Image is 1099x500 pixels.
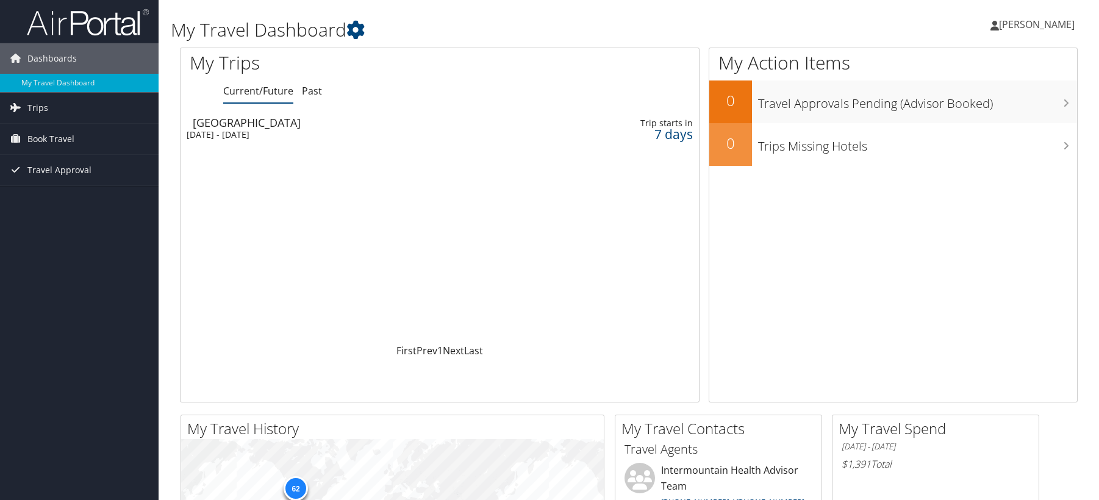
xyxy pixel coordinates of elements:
h3: Travel Agents [625,441,812,458]
a: [PERSON_NAME] [990,6,1087,43]
span: Book Travel [27,124,74,154]
span: $1,391 [842,457,871,471]
span: Trips [27,93,48,123]
a: Prev [417,344,437,357]
a: Next [443,344,464,357]
a: 0Travel Approvals Pending (Advisor Booked) [709,80,1077,123]
span: Dashboards [27,43,77,74]
h2: My Travel History [187,418,604,439]
a: 1 [437,344,443,357]
span: [PERSON_NAME] [999,18,1075,31]
a: First [396,344,417,357]
a: 0Trips Missing Hotels [709,123,1077,166]
h2: 0 [709,90,752,111]
h3: Travel Approvals Pending (Advisor Booked) [758,89,1077,112]
a: Past [302,84,322,98]
h6: [DATE] - [DATE] [842,441,1029,452]
div: [DATE] - [DATE] [187,129,515,140]
h6: Total [842,457,1029,471]
a: Last [464,344,483,357]
div: Trip starts in [581,118,693,129]
img: airportal-logo.png [27,8,149,37]
div: 7 days [581,129,693,140]
h3: Trips Missing Hotels [758,132,1077,155]
span: Travel Approval [27,155,91,185]
h2: My Travel Contacts [621,418,822,439]
div: [GEOGRAPHIC_DATA] [193,117,521,128]
h2: My Travel Spend [839,418,1039,439]
h1: My Action Items [709,50,1077,76]
h1: My Travel Dashboard [171,17,781,43]
h1: My Trips [190,50,474,76]
h2: 0 [709,133,752,154]
a: Current/Future [223,84,293,98]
